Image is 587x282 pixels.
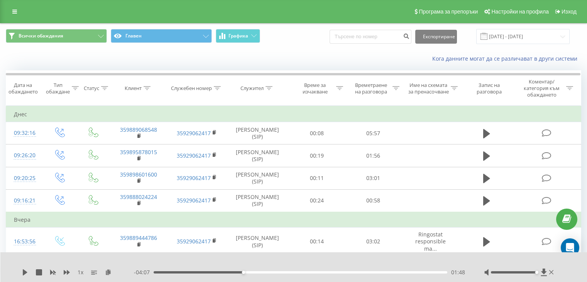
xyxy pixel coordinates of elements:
[125,85,142,92] div: Клиент
[120,126,157,133] a: 359889068548
[84,85,99,92] div: Статус
[345,228,401,256] td: 03:02
[289,189,345,212] td: 00:24
[289,228,345,256] td: 00:14
[419,8,478,15] span: Програма за препоръки
[171,85,212,92] div: Служебен номер
[415,231,446,252] span: Ringostat responsible ma...
[289,144,345,167] td: 00:19
[289,122,345,144] td: 00:08
[226,122,289,144] td: [PERSON_NAME] (SIP)
[352,82,391,95] div: Времетраене на разговора
[226,144,289,167] td: [PERSON_NAME] (SIP)
[177,174,211,182] a: 35929062417
[561,238,579,257] div: Open Intercom Messenger
[46,82,70,95] div: Тип обаждане
[226,189,289,212] td: [PERSON_NAME] (SIP)
[535,271,538,274] div: Accessibility label
[432,55,581,62] a: Кога данните могат да се различават в други системи
[14,171,34,186] div: 09:20:25
[408,82,449,95] div: Име на схемата за пренасочване
[562,8,577,15] span: Изход
[134,268,154,276] span: - 04:07
[6,82,40,95] div: Дата на обаждането
[289,167,345,189] td: 00:11
[467,82,512,95] div: Запис на разговора
[240,85,264,92] div: Служител
[120,193,157,200] a: 359888024224
[519,78,564,98] div: Коментар/категория към обаждането
[111,29,212,43] button: Главен
[14,148,34,163] div: 09:26:20
[6,107,581,122] td: Днес
[226,167,289,189] td: [PERSON_NAME] (SIP)
[14,126,34,141] div: 09:32:16
[6,212,581,228] td: Вчера
[14,193,34,208] div: 09:16:21
[451,268,465,276] span: 01:48
[491,8,549,15] span: Настройки на профила
[226,228,289,256] td: [PERSON_NAME] (SIP)
[120,171,157,178] a: 359898601600
[345,144,401,167] td: 01:56
[345,167,401,189] td: 03:01
[216,29,260,43] button: Графика
[177,238,211,245] a: 35929062417
[345,189,401,212] td: 00:58
[415,30,457,44] button: Експортиране
[78,268,83,276] span: 1 x
[19,33,63,39] span: Всички обаждания
[345,122,401,144] td: 05:57
[330,30,411,44] input: Търсене по номер
[296,82,335,95] div: Време за изчакване
[228,33,248,39] span: Графика
[242,271,245,274] div: Accessibility label
[177,152,211,159] a: 35929062417
[6,29,107,43] button: Всички обаждания
[120,234,157,241] a: 359889444786
[177,129,211,137] a: 35929062417
[177,197,211,204] a: 35929062417
[120,148,157,156] a: 359895878015
[14,234,34,249] div: 16:53:56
